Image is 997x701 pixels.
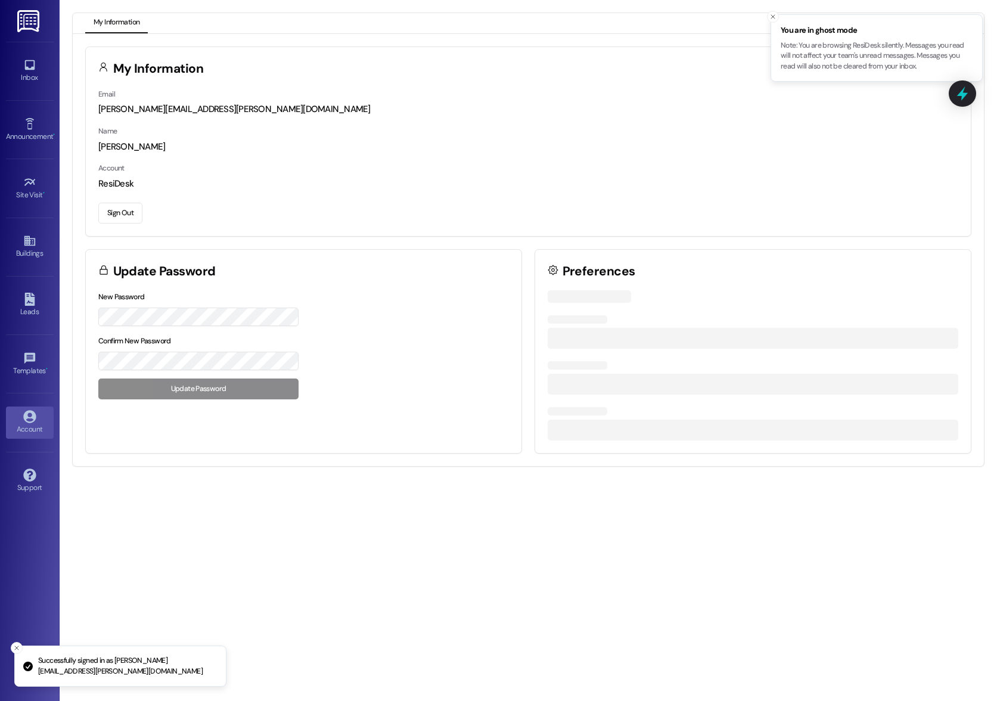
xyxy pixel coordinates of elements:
[46,365,48,373] span: •
[85,13,148,33] button: My Information
[6,465,54,497] a: Support
[98,292,145,302] label: New Password
[98,103,958,116] div: [PERSON_NAME][EMAIL_ADDRESS][PERSON_NAME][DOMAIN_NAME]
[6,407,54,439] a: Account
[98,141,958,153] div: [PERSON_NAME]
[6,348,54,380] a: Templates •
[781,41,973,72] p: Note: You are browsing ResiDesk silently. Messages you read will not affect your team's unread me...
[17,10,42,32] img: ResiDesk Logo
[6,172,54,204] a: Site Visit •
[98,203,142,224] button: Sign Out
[11,642,23,654] button: Close toast
[98,126,117,136] label: Name
[53,131,55,139] span: •
[6,55,54,87] a: Inbox
[563,265,635,278] h3: Preferences
[98,178,958,190] div: ResiDesk
[781,24,973,36] span: You are in ghost mode
[6,289,54,321] a: Leads
[98,336,171,346] label: Confirm New Password
[6,231,54,263] a: Buildings
[43,189,45,197] span: •
[113,265,216,278] h3: Update Password
[113,63,204,75] h3: My Information
[98,89,115,99] label: Email
[98,163,125,173] label: Account
[38,656,216,677] p: Successfully signed in as [PERSON_NAME][EMAIL_ADDRESS][PERSON_NAME][DOMAIN_NAME]
[767,11,779,23] button: Close toast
